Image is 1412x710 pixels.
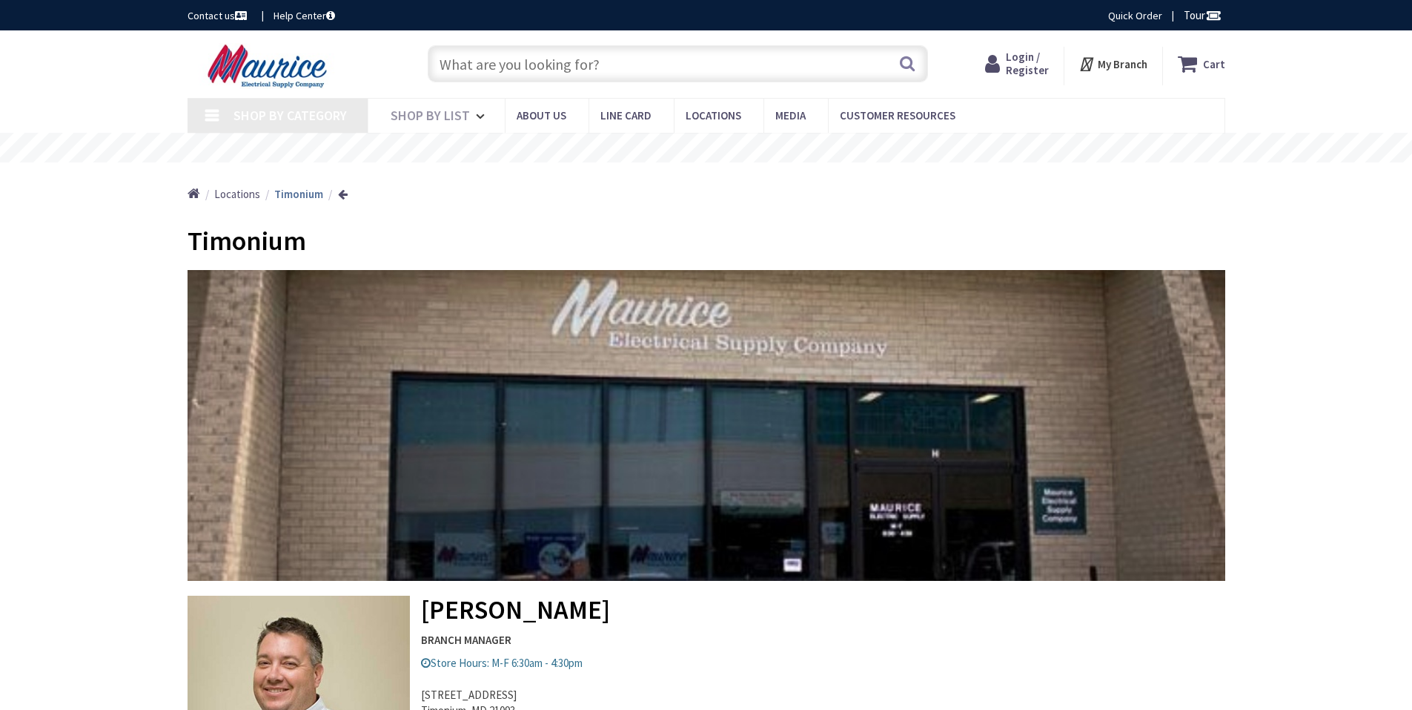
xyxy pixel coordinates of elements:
[840,108,955,122] span: Customer Resources
[600,108,652,122] span: Line Card
[274,8,335,23] a: Help Center
[188,43,351,89] img: Maurice Electrical Supply Company
[775,108,806,122] span: Media
[1078,50,1147,77] div: My Branch
[214,187,260,201] span: Locations
[1178,50,1225,77] a: Cart
[571,140,843,157] rs-layer: Free Same Day Pickup at 15 Locations
[188,224,306,257] span: Timonium
[233,107,347,124] span: Shop By Category
[1184,8,1222,22] span: Tour
[188,270,1225,581] img: mauric_location_12.jpg
[1098,57,1147,71] strong: My Branch
[391,107,470,124] span: Shop By List
[214,186,260,202] a: Locations
[686,108,741,122] span: Locations
[188,632,1225,648] strong: BRANCH MANAGER
[1006,50,1049,77] span: Login / Register
[421,656,583,670] span: Store Hours: M-F 6:30am - 4:30pm
[1203,50,1225,77] strong: Cart
[274,187,323,201] strong: Timonium
[428,45,928,82] input: What are you looking for?
[517,108,566,122] span: About us
[188,8,250,23] a: Contact us
[985,50,1049,77] a: Login / Register
[1108,8,1162,23] a: Quick Order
